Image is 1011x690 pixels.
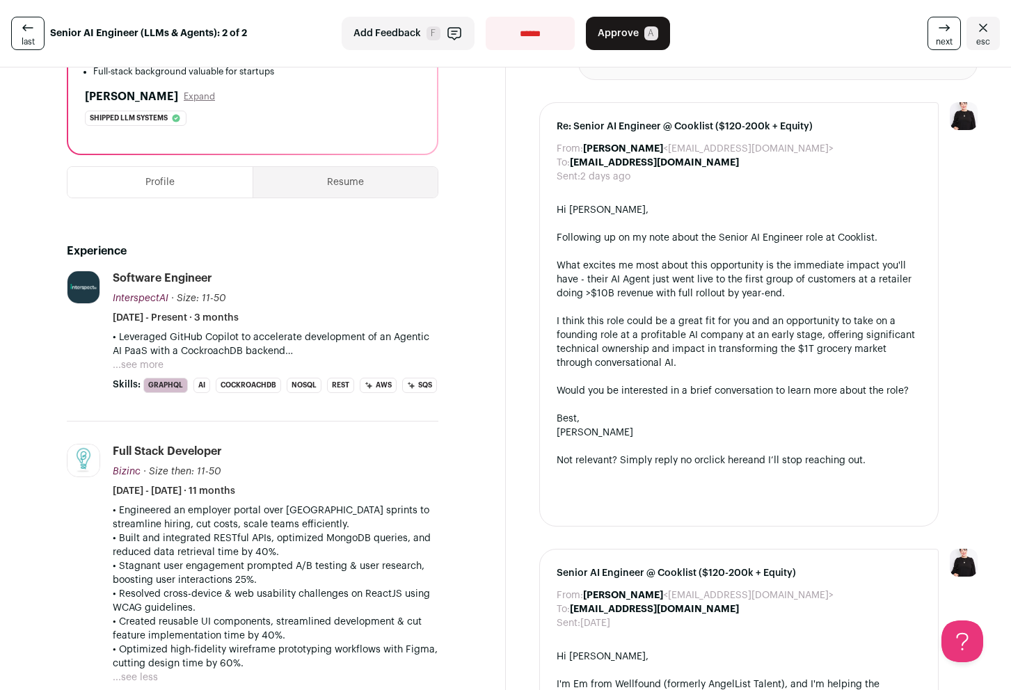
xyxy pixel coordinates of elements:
[113,559,438,587] p: • Stagnant user engagement prompted A/B testing & user research, boosting user interactions 25%.
[143,467,221,476] span: · Size then: 11-50
[67,271,99,303] img: db7c8f98092066a7f22f26d518d3d7c5b6d164a3c74c445f53fb3ef7ad613533.jpg
[171,294,226,303] span: · Size: 11-50
[253,167,438,198] button: Resume
[976,36,990,47] span: esc
[557,412,922,426] div: Best,
[113,671,158,684] button: ...see less
[557,170,580,184] dt: Sent:
[11,17,45,50] a: last
[50,26,247,40] strong: Senior AI Engineer (LLMs & Agents): 2 of 2
[113,504,438,531] p: • Engineered an employer portal over [GEOGRAPHIC_DATA] sprints to streamline hiring, cut costs, s...
[342,17,475,50] button: Add Feedback F
[67,444,99,476] img: 969e8e8cab83d0093e1aa85c50fca96238779ad0b229471380c7171723e0b413.jpg
[557,120,922,134] span: Re: Senior AI Engineer @ Cooklist ($120-200k + Equity)
[557,259,922,300] div: What excites me most about this opportunity is the immediate impact you'll have - their AI Agent ...
[113,467,141,476] span: Bizinc
[113,587,438,615] p: • Resolved cross-device & web usability challenges on ReactJS using WCAG guidelines.
[928,17,961,50] a: next
[557,384,922,398] div: Would you be interested in a brief conversation to learn more about the role?
[113,271,212,286] div: Software Engineer
[583,588,834,602] dd: <[EMAIL_ADDRESS][DOMAIN_NAME]>
[598,26,639,40] span: Approve
[143,378,188,393] li: GraphQL
[583,142,834,156] dd: <[EMAIL_ADDRESS][DOMAIN_NAME]>
[950,549,978,577] img: 9240684-medium_jpg
[113,330,438,358] p: • Leveraged GitHub Copilot to accelerate development of an Agentic AI PaaS with a CockroachDB bac...
[22,36,35,47] span: last
[557,142,583,156] dt: From:
[557,426,922,440] div: [PERSON_NAME]
[113,378,141,392] span: Skills:
[703,456,748,465] a: click here
[216,378,281,393] li: CockroachDB
[936,36,953,47] span: next
[580,616,610,630] dd: [DATE]
[557,203,922,217] div: Hi [PERSON_NAME],
[113,444,222,459] div: Full Stack Developer
[557,616,580,630] dt: Sent:
[427,26,440,40] span: F
[570,604,739,614] b: [EMAIL_ADDRESS][DOMAIN_NAME]
[583,144,663,154] b: [PERSON_NAME]
[557,602,570,616] dt: To:
[583,591,663,600] b: [PERSON_NAME]
[941,620,983,662] iframe: Help Scout Beacon - Open
[557,650,922,664] div: Hi [PERSON_NAME],
[93,66,420,77] li: Full-stack background valuable for startups
[557,314,922,370] div: I think this role could be a great fit for you and an opportunity to take on a founding role at a...
[287,378,321,393] li: NoSQL
[113,294,168,303] span: InterspectAI
[586,17,670,50] button: Approve A
[557,588,583,602] dt: From:
[950,102,978,130] img: 9240684-medium_jpg
[557,454,922,467] div: Not relevant? Simply reply no or and I’ll stop reaching out.
[580,170,630,184] dd: 2 days ago
[570,158,739,168] b: [EMAIL_ADDRESS][DOMAIN_NAME]
[90,111,168,125] span: Shipped llm systems
[85,88,178,105] h2: [PERSON_NAME]
[966,17,1000,50] a: Close
[113,643,438,671] p: • Optimized high-fidelity wireframe prototyping workflows with Figma, cutting design time by 60%.
[644,26,658,40] span: A
[193,378,210,393] li: AI
[113,531,438,559] p: • Built and integrated RESTful APIs, optimized MongoDB queries, and reduced data retrieval time b...
[402,378,437,393] li: SQS
[327,378,354,393] li: REST
[557,156,570,170] dt: To:
[557,566,922,580] span: Senior AI Engineer @ Cooklist ($120-200k + Equity)
[67,167,253,198] button: Profile
[113,358,164,372] button: ...see more
[113,615,438,643] p: • Created reusable UI components, streamlined development & cut feature implementation time by 40%.
[113,484,235,498] span: [DATE] - [DATE] · 11 months
[184,91,215,102] button: Expand
[557,231,922,245] div: Following up on my note about the Senior AI Engineer role at Cooklist.
[113,311,239,325] span: [DATE] - Present · 3 months
[67,243,438,259] h2: Experience
[360,378,397,393] li: AWS
[353,26,421,40] span: Add Feedback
